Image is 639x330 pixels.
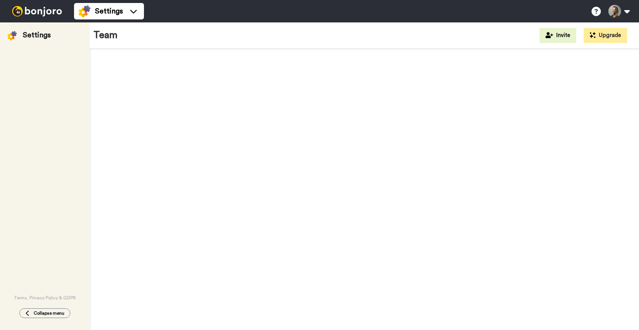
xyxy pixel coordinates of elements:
span: Collapse menu [34,310,64,316]
h1: Team [93,30,118,41]
button: Collapse menu [19,308,70,318]
img: settings-colored.svg [7,31,17,40]
img: settings-colored.svg [79,5,90,17]
button: Upgrade [584,28,627,43]
img: bj-logo-header-white.svg [9,6,65,16]
button: Invite [540,28,576,43]
span: Settings [95,6,123,16]
div: Settings [23,30,51,40]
